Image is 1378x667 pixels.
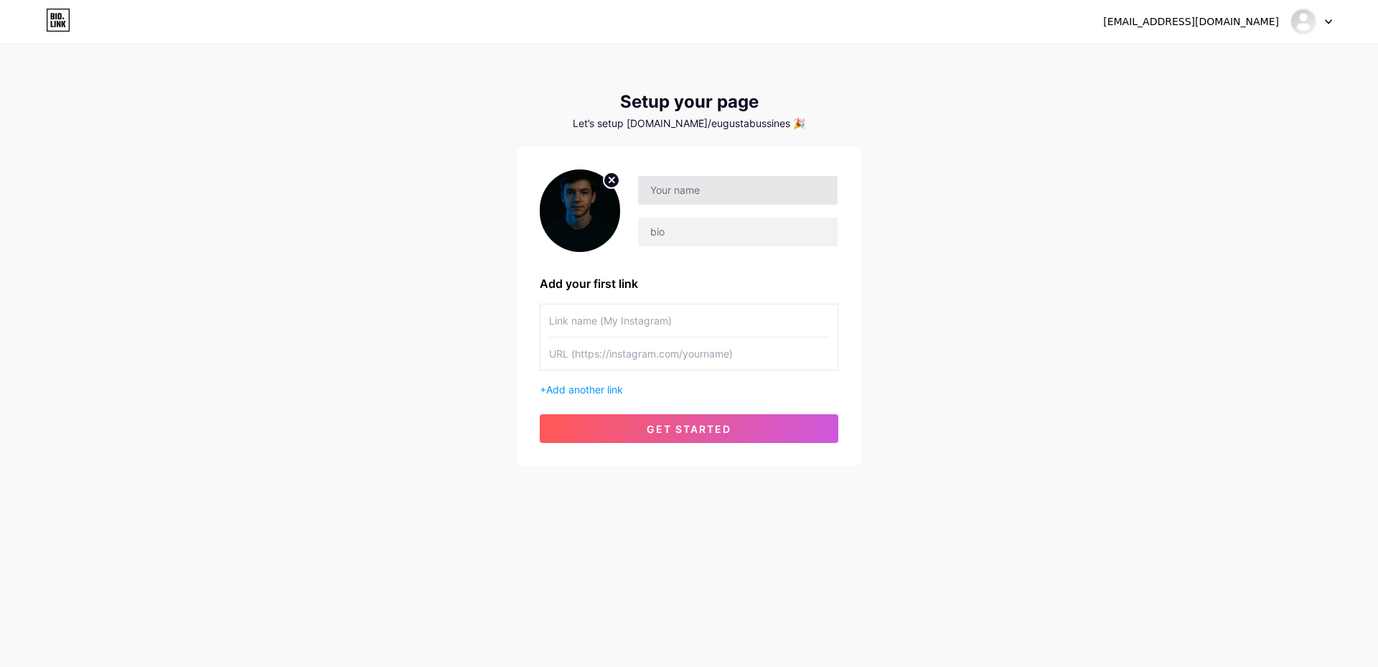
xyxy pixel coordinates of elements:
[549,304,829,337] input: Link name (My Instagram)
[540,275,838,292] div: Add your first link
[549,337,829,370] input: URL (https://instagram.com/yourname)
[540,414,838,443] button: get started
[517,92,861,112] div: Setup your page
[540,169,620,252] img: profile pic
[1103,14,1279,29] div: [EMAIL_ADDRESS][DOMAIN_NAME]
[540,382,838,397] div: +
[647,423,731,435] span: get started
[638,218,838,246] input: bio
[1290,8,1317,35] img: eugustabussines
[638,176,838,205] input: Your name
[517,118,861,129] div: Let’s setup [DOMAIN_NAME]/eugustabussines 🎉
[546,383,623,396] span: Add another link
